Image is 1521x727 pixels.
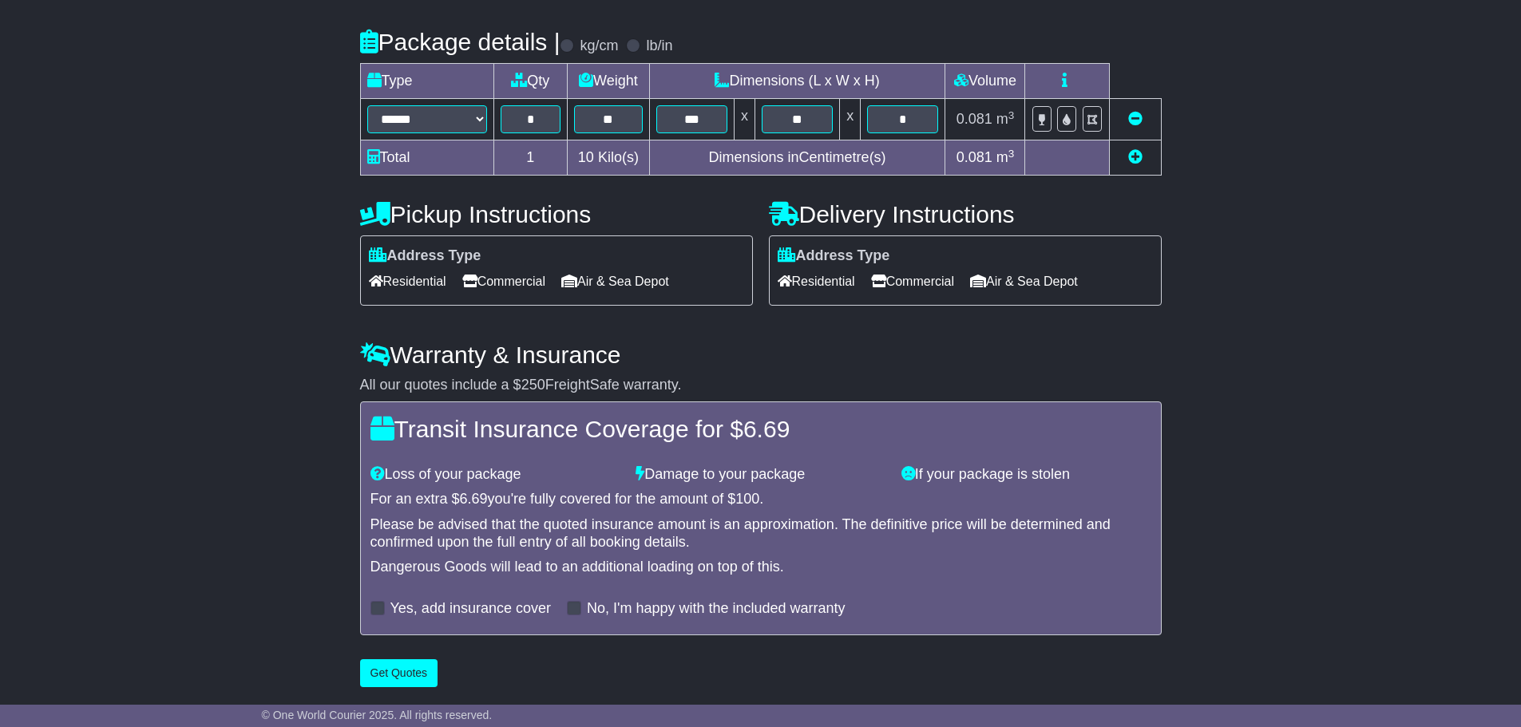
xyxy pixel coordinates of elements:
div: Loss of your package [362,466,628,484]
h4: Warranty & Insurance [360,342,1162,368]
td: 1 [493,140,568,176]
label: No, I'm happy with the included warranty [587,600,846,618]
td: x [840,99,861,140]
sup: 3 [1008,148,1015,160]
span: Residential [778,269,855,294]
span: © One World Courier 2025. All rights reserved. [262,709,493,721]
span: Air & Sea Depot [561,269,669,294]
span: 0.081 [957,111,992,127]
div: If your package is stolen [893,466,1159,484]
h4: Package details | [360,29,560,55]
span: 0.081 [957,149,992,165]
td: x [734,99,755,140]
div: Dangerous Goods will lead to an additional loading on top of this. [370,559,1151,576]
label: Address Type [778,247,890,265]
span: m [996,111,1015,127]
div: Damage to your package [628,466,893,484]
label: Yes, add insurance cover [390,600,551,618]
td: Total [360,140,493,176]
span: 6.69 [460,491,488,507]
h4: Transit Insurance Coverage for $ [370,416,1151,442]
span: 100 [735,491,759,507]
label: kg/cm [580,38,618,55]
td: Weight [568,64,650,99]
div: Please be advised that the quoted insurance amount is an approximation. The definitive price will... [370,516,1151,551]
label: lb/in [646,38,672,55]
span: Commercial [462,269,545,294]
button: Get Quotes [360,659,438,687]
td: Type [360,64,493,99]
h4: Pickup Instructions [360,201,753,227]
span: Air & Sea Depot [970,269,1078,294]
a: Add new item [1128,149,1143,165]
div: All our quotes include a $ FreightSafe warranty. [360,377,1162,394]
label: Address Type [369,247,481,265]
span: Residential [369,269,446,294]
div: For an extra $ you're fully covered for the amount of $ . [370,491,1151,508]
td: Dimensions in Centimetre(s) [649,140,945,176]
span: 6.69 [743,416,790,442]
span: 10 [578,149,594,165]
a: Remove this item [1128,111,1143,127]
h4: Delivery Instructions [769,201,1162,227]
td: Volume [945,64,1025,99]
span: m [996,149,1015,165]
td: Kilo(s) [568,140,650,176]
span: Commercial [871,269,954,294]
td: Qty [493,64,568,99]
sup: 3 [1008,109,1015,121]
td: Dimensions (L x W x H) [649,64,945,99]
span: 250 [521,377,545,393]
